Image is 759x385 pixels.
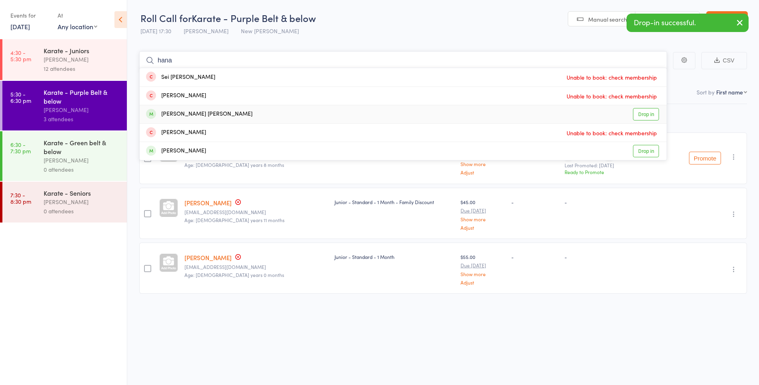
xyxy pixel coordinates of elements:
a: Drop in [633,145,659,157]
span: Age: [DEMOGRAPHIC_DATA] years 11 months [184,217,284,223]
div: First name [716,88,743,96]
small: ndflee@gmail.com [184,209,328,215]
a: Adjust [461,225,505,230]
a: Show more [461,271,505,277]
a: Exit roll call [706,11,748,27]
a: Show more [461,161,505,166]
div: [PERSON_NAME] [146,128,206,137]
div: [PERSON_NAME] [44,55,120,64]
div: [PERSON_NAME] [44,156,120,165]
a: 4:30 -5:30 pmKarate - Juniors[PERSON_NAME]12 attendees [2,39,127,80]
div: Karate - Seniors [44,188,120,197]
div: [PERSON_NAME] [44,197,120,207]
a: [DATE] [10,22,30,31]
small: Last Promoted: [DATE] [565,162,671,168]
span: Age: [DEMOGRAPHIC_DATA] years 0 months [184,271,284,278]
time: 5:30 - 6:30 pm [10,91,31,104]
div: Any location [58,22,97,31]
div: $55.00 [461,253,505,285]
time: 6:30 - 7:30 pm [10,141,31,154]
div: Drop-in successful. [627,14,749,32]
div: Ready to Promote [565,168,671,175]
div: 0 attendees [44,207,120,216]
span: Manual search [588,15,627,23]
div: 3 attendees [44,114,120,124]
span: New [PERSON_NAME] [241,27,299,35]
span: [DATE] 17:30 [140,27,171,35]
small: ndflee@gmail.com [184,264,328,270]
div: Events for [10,9,50,22]
div: [PERSON_NAME] [146,146,206,156]
div: Junior - Standard - 1 Month [334,253,454,260]
div: [PERSON_NAME] [44,105,120,114]
span: Unable to book: check membership [565,127,659,139]
div: 12 attendees [44,64,120,73]
input: Search by name [139,51,667,70]
div: Sei [PERSON_NAME] [146,73,215,82]
a: 6:30 -7:30 pmKarate - Green belt & below[PERSON_NAME]0 attendees [2,131,127,181]
button: Promote [689,152,721,164]
div: - [565,199,671,205]
span: Roll Call for [140,11,192,24]
a: Adjust [461,170,505,175]
span: Unable to book: check membership [565,90,659,102]
div: [PERSON_NAME] [PERSON_NAME] [146,110,252,119]
div: - [565,253,671,260]
div: 0 attendees [44,165,120,174]
div: $55.00 [461,143,505,175]
time: 7:30 - 8:30 pm [10,192,31,205]
div: Karate - Juniors [44,46,120,55]
small: Due [DATE] [461,208,505,213]
div: $45.00 [461,199,505,230]
span: [PERSON_NAME] [184,27,228,35]
small: Due [DATE] [461,263,505,268]
span: Karate - Purple Belt & below [192,11,316,24]
div: - [511,253,558,260]
label: Sort by [697,88,715,96]
a: Show more [461,217,505,222]
a: Drop in [633,108,659,120]
div: Junior - Standard - 1 Month - Family Discount [334,199,454,205]
div: Karate - Purple Belt & below [44,88,120,105]
button: CSV [701,52,747,69]
a: [PERSON_NAME] [184,253,232,262]
a: 5:30 -6:30 pmKarate - Purple Belt & below[PERSON_NAME]3 attendees [2,81,127,130]
a: Adjust [461,280,505,285]
a: [PERSON_NAME] [184,199,232,207]
div: At [58,9,97,22]
div: Karate - Green belt & below [44,138,120,156]
span: Age: [DEMOGRAPHIC_DATA] years 8 months [184,161,284,168]
a: 7:30 -8:30 pmKarate - Seniors[PERSON_NAME]0 attendees [2,182,127,223]
time: 4:30 - 5:30 pm [10,49,31,62]
div: - [511,199,558,205]
span: Unable to book: check membership [565,71,659,83]
div: [PERSON_NAME] [146,91,206,100]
